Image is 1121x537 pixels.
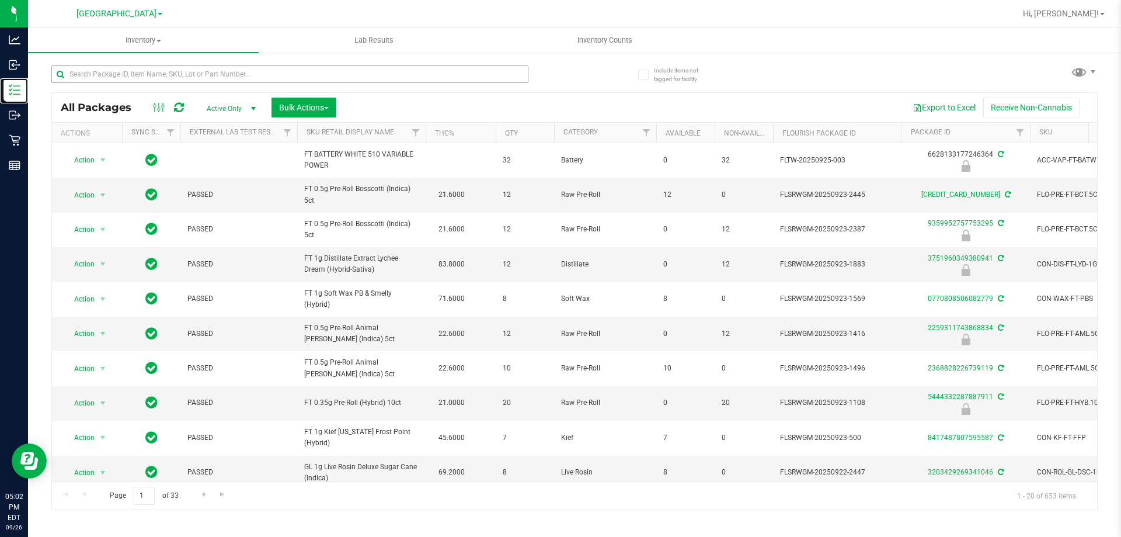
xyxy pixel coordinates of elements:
span: FT 0.5g Pre-Roll Animal [PERSON_NAME] (Indica) 5ct [304,357,419,379]
a: THC% [435,129,454,137]
a: Inventory [28,28,259,53]
a: Sku Retail Display Name [307,128,394,136]
span: Action [64,187,95,203]
span: Action [64,291,95,307]
span: Sync from Compliance System [996,468,1004,476]
span: 12 [503,189,547,200]
inline-svg: Inventory [9,84,20,96]
span: 0 [663,397,708,408]
div: Newly Received [900,230,1032,241]
span: 0 [663,259,708,270]
span: Raw Pre-Roll [561,224,649,235]
span: 10 [503,363,547,374]
span: PASSED [187,363,290,374]
inline-svg: Inbound [9,59,20,71]
span: 7 [663,432,708,444]
span: 12 [503,224,547,235]
a: 2259311743868834 [928,324,993,332]
span: 12 [503,328,547,339]
span: Sync from Compliance System [1003,190,1011,199]
a: Go to the next page [196,487,213,503]
span: 22.6000 [433,360,471,377]
span: In Sync [145,290,158,307]
a: Filter [1011,123,1030,143]
span: PASSED [187,328,290,339]
span: Action [64,152,95,168]
span: select [96,361,110,377]
span: 32 [503,155,547,166]
span: In Sync [145,360,158,376]
span: FT 1g Kief [US_STATE] Frost Point (Hybrid) [304,427,419,449]
span: In Sync [145,186,158,203]
button: Export to Excel [905,98,983,117]
span: Sync from Compliance System [996,219,1004,227]
span: 12 [503,259,547,270]
span: FLSRWGM-20250923-1569 [780,293,894,304]
span: Soft Wax [561,293,649,304]
iframe: Resource center [12,444,47,479]
span: 21.6000 [433,221,471,238]
span: PASSED [187,293,290,304]
span: Inventory [28,35,259,46]
span: 8 [503,467,547,478]
p: 05:02 PM EDT [5,491,23,523]
span: Action [64,325,95,342]
span: Distillate [561,259,649,270]
span: Battery [561,155,649,166]
span: FT 0.5g Pre-Roll Animal [PERSON_NAME] (Indica) 5ct [304,323,419,345]
span: FT 1g Soft Wax PB & Smelly (Hybrid) [304,288,419,310]
span: 12 [722,224,766,235]
span: Sync from Compliance System [996,324,1004,332]
a: Filter [161,123,180,143]
span: PASSED [187,432,290,444]
span: 21.0000 [433,394,471,411]
span: 8 [663,467,708,478]
span: FLSRWGM-20250923-2387 [780,224,894,235]
a: 3203429269341046 [928,468,993,476]
span: 7 [503,432,547,444]
span: 71.6000 [433,290,471,307]
span: 12 [722,259,766,270]
span: Raw Pre-Roll [561,189,649,200]
span: select [96,187,110,203]
span: Include items not tagged for facility [654,66,712,84]
span: 20 [722,397,766,408]
span: 20 [503,397,547,408]
span: PASSED [187,259,290,270]
a: Qty [505,129,518,137]
span: PASSED [187,397,290,408]
div: Newly Received [900,334,1032,345]
span: Kief [561,432,649,444]
span: 45.6000 [433,429,471,446]
span: Sync from Compliance System [996,254,1004,262]
span: 0 [722,293,766,304]
a: Inventory Counts [489,28,720,53]
span: PASSED [187,467,290,478]
span: Inventory Counts [562,35,648,46]
span: Sync from Compliance System [996,393,1004,401]
span: FT 0.5g Pre-Roll Bosscotti (Indica) 5ct [304,219,419,241]
div: Newly Received [900,160,1032,172]
span: Action [64,361,95,377]
span: Lab Results [339,35,409,46]
a: Filter [406,123,426,143]
span: 0 [722,432,766,444]
a: 2368828226739119 [928,364,993,372]
div: Actions [61,129,117,137]
span: FLSRWGM-20250923-1416 [780,328,894,339]
span: PASSED [187,224,290,235]
span: Hi, [PERSON_NAME]! [1023,9,1099,18]
span: In Sync [145,152,158,168]
span: Raw Pre-Roll [561,363,649,374]
a: External Lab Test Result [190,128,281,136]
span: FLSRWGM-20250923-500 [780,432,894,444]
span: select [96,465,110,481]
span: 1 - 20 of 653 items [1008,487,1085,504]
div: Newly Received [900,403,1032,415]
a: Filter [278,123,297,143]
button: Bulk Actions [271,98,336,117]
a: Category [563,128,598,136]
span: Sync from Compliance System [996,150,1004,158]
span: Sync from Compliance System [996,295,1004,303]
a: Package ID [911,128,951,136]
